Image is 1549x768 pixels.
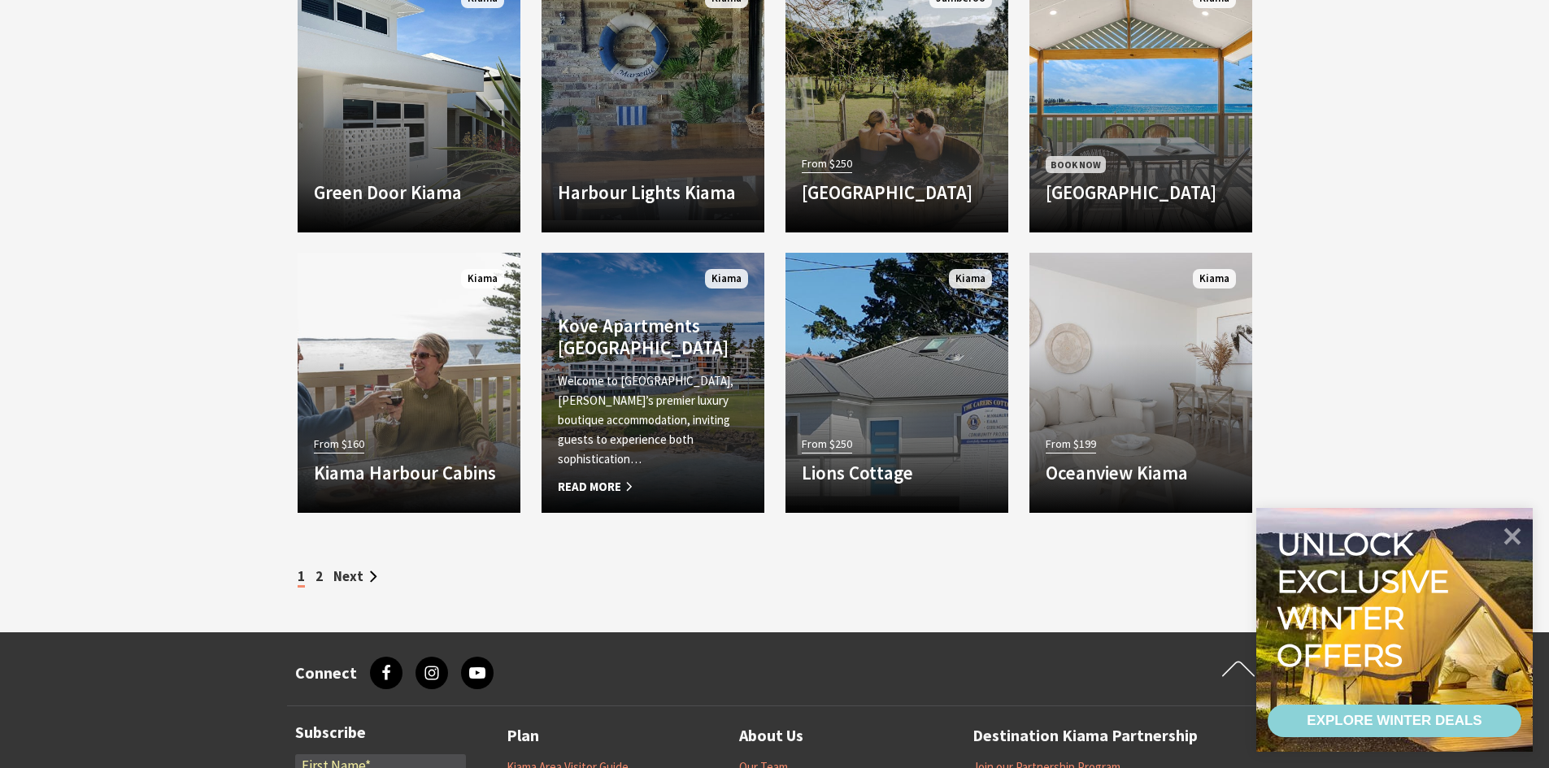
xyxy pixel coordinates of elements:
h4: [GEOGRAPHIC_DATA] [1046,181,1236,204]
span: From $250 [802,435,852,453]
a: 2 [315,567,323,585]
a: From $199 Oceanview Kiama Kiama [1029,253,1252,513]
span: From $160 [314,435,364,453]
span: Kiama [1193,269,1236,289]
span: Book Now [1046,156,1106,173]
a: Plan [507,722,539,749]
div: EXPLORE WINTER DEALS [1307,705,1482,737]
h3: Connect [295,663,357,683]
h4: Oceanview Kiama [1046,462,1236,484]
h4: Kove Apartments [GEOGRAPHIC_DATA] [558,315,748,359]
span: From $250 [802,154,852,173]
span: Read More [558,477,748,497]
a: Next [333,567,377,585]
a: EXPLORE WINTER DEALS [1268,705,1521,737]
a: From $250 Lions Cottage Kiama [785,253,1008,513]
span: 1 [298,567,305,588]
h3: Subscribe [295,722,466,742]
h4: Harbour Lights Kiama [558,181,748,204]
span: Kiama [705,269,748,289]
h4: Lions Cottage [802,462,992,484]
div: Unlock exclusive winter offers [1277,526,1456,674]
h4: Kiama Harbour Cabins [314,462,504,484]
a: Another Image Used Kove Apartments [GEOGRAPHIC_DATA] Welcome to [GEOGRAPHIC_DATA], [PERSON_NAME]’... [542,253,764,513]
h4: [GEOGRAPHIC_DATA] [802,181,992,204]
a: About Us [739,722,803,749]
span: Kiama [461,269,504,289]
p: Welcome to [GEOGRAPHIC_DATA], [PERSON_NAME]’s premier luxury boutique accommodation, inviting gue... [558,371,748,469]
span: Kiama [949,269,992,289]
h4: Green Door Kiama [314,181,504,204]
span: From $199 [1046,435,1096,453]
a: From $160 Kiama Harbour Cabins Kiama [298,253,520,513]
a: Destination Kiama Partnership [972,722,1198,749]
